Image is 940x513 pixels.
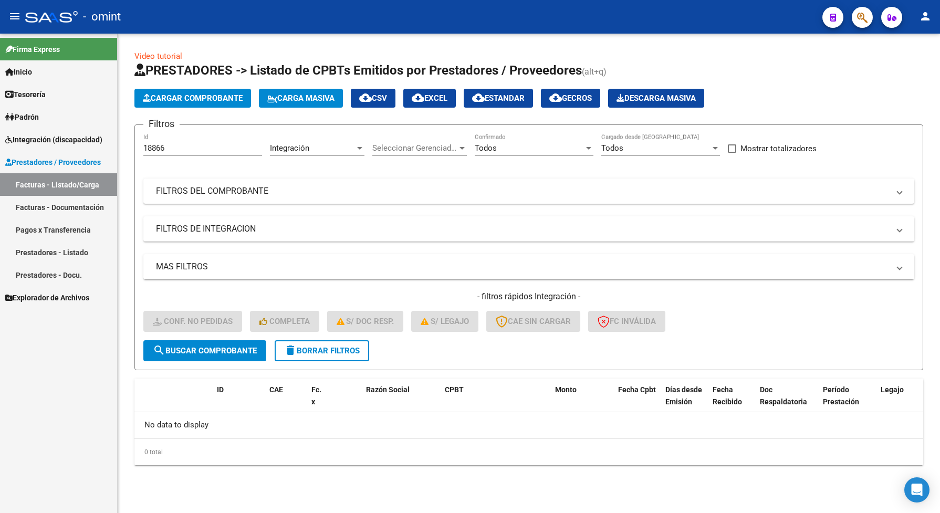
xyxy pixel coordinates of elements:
[213,379,265,425] datatable-header-cell: ID
[486,311,580,332] button: CAE SIN CARGAR
[134,439,923,465] div: 0 total
[823,385,859,406] span: Período Prestación
[713,385,742,406] span: Fecha Recibido
[5,156,101,168] span: Prestadores / Proveedores
[876,379,907,425] datatable-header-cell: Legajo
[311,385,321,406] span: Fc. x
[464,89,533,108] button: Estandar
[608,89,704,108] app-download-masive: Descarga masiva de comprobantes (adjuntos)
[259,89,343,108] button: Carga Masiva
[475,143,497,153] span: Todos
[83,5,121,28] span: - omint
[134,51,182,61] a: Video tutorial
[445,385,464,394] span: CPBT
[614,379,661,425] datatable-header-cell: Fecha Cpbt
[608,89,704,108] button: Descarga Masiva
[661,379,708,425] datatable-header-cell: Días desde Emisión
[284,344,297,357] mat-icon: delete
[259,317,310,326] span: Completa
[421,317,469,326] span: S/ legajo
[756,379,819,425] datatable-header-cell: Doc Respaldatoria
[134,63,582,78] span: PRESTADORES -> Listado de CPBTs Emitidos por Prestadores / Proveedores
[143,291,914,302] h4: - filtros rápidos Integración -
[265,379,307,425] datatable-header-cell: CAE
[134,89,251,108] button: Cargar Comprobante
[156,185,889,197] mat-panel-title: FILTROS DEL COMPROBANTE
[819,379,876,425] datatable-header-cell: Período Prestación
[143,93,243,103] span: Cargar Comprobante
[372,143,457,153] span: Seleccionar Gerenciador
[153,346,257,355] span: Buscar Comprobante
[143,117,180,131] h3: Filtros
[270,143,309,153] span: Integración
[5,111,39,123] span: Padrón
[5,134,102,145] span: Integración (discapacidad)
[582,67,607,77] span: (alt+q)
[327,311,404,332] button: S/ Doc Resp.
[496,317,571,326] span: CAE SIN CARGAR
[359,93,387,103] span: CSV
[143,311,242,332] button: Conf. no pedidas
[143,179,914,204] mat-expansion-panel-header: FILTROS DEL COMPROBANTE
[549,91,562,104] mat-icon: cloud_download
[153,317,233,326] span: Conf. no pedidas
[156,261,889,273] mat-panel-title: MAS FILTROS
[412,91,424,104] mat-icon: cloud_download
[143,216,914,242] mat-expansion-panel-header: FILTROS DE INTEGRACION
[551,379,614,425] datatable-header-cell: Monto
[708,379,756,425] datatable-header-cell: Fecha Recibido
[134,412,923,438] div: No data to display
[5,66,32,78] span: Inicio
[143,340,266,361] button: Buscar Comprobante
[472,91,485,104] mat-icon: cloud_download
[617,93,696,103] span: Descarga Masiva
[267,93,335,103] span: Carga Masiva
[441,379,551,425] datatable-header-cell: CPBT
[598,317,656,326] span: FC Inválida
[740,142,817,155] span: Mostrar totalizadores
[337,317,394,326] span: S/ Doc Resp.
[307,379,328,425] datatable-header-cell: Fc. x
[250,311,319,332] button: Completa
[351,89,395,108] button: CSV
[217,385,224,394] span: ID
[555,385,577,394] span: Monto
[904,477,929,502] div: Open Intercom Messenger
[412,93,447,103] span: EXCEL
[143,254,914,279] mat-expansion-panel-header: MAS FILTROS
[881,385,904,394] span: Legajo
[472,93,525,103] span: Estandar
[411,311,478,332] button: S/ legajo
[275,340,369,361] button: Borrar Filtros
[5,292,89,303] span: Explorador de Archivos
[5,89,46,100] span: Tesorería
[156,223,889,235] mat-panel-title: FILTROS DE INTEGRACION
[588,311,665,332] button: FC Inválida
[618,385,656,394] span: Fecha Cpbt
[153,344,165,357] mat-icon: search
[8,10,21,23] mat-icon: menu
[359,91,372,104] mat-icon: cloud_download
[403,89,456,108] button: EXCEL
[601,143,623,153] span: Todos
[5,44,60,55] span: Firma Express
[541,89,600,108] button: Gecros
[366,385,410,394] span: Razón Social
[665,385,702,406] span: Días desde Emisión
[269,385,283,394] span: CAE
[549,93,592,103] span: Gecros
[284,346,360,355] span: Borrar Filtros
[362,379,441,425] datatable-header-cell: Razón Social
[760,385,807,406] span: Doc Respaldatoria
[919,10,932,23] mat-icon: person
